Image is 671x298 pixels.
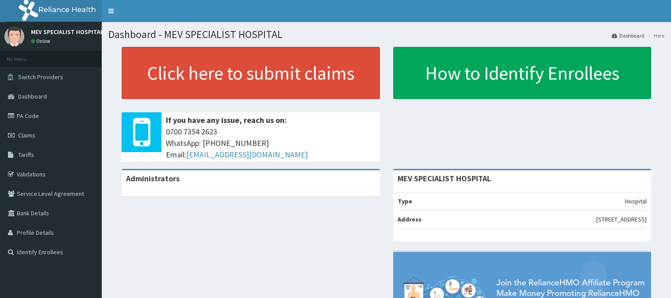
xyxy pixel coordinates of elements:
li: Here [645,32,664,39]
p: [STREET_ADDRESS] [596,215,647,224]
span: Tariffs [18,151,34,159]
b: If you have any issue, reach us on: [166,115,287,125]
b: Administrators [126,173,180,183]
a: How to Identify Enrollees [393,47,652,99]
p: Hospital [625,197,647,206]
a: [EMAIL_ADDRESS][DOMAIN_NAME] [186,149,308,160]
p: MEV SPECIALIST HOSPITAL [31,29,104,35]
strong: MEV SPECIALIST HOSPITAL [398,173,491,183]
a: Online [31,38,52,44]
a: Click here to submit claims [122,47,380,99]
img: User Image [4,27,24,46]
b: Address [398,215,422,223]
span: 0700 7354 2623 WhatsApp: [PHONE_NUMBER] Email: [166,126,376,160]
span: Claims [18,131,35,139]
h1: Dashboard - MEV SPECIALIST HOSPITAL [108,29,664,40]
a: Dashboard [612,32,644,39]
b: Type [398,197,412,205]
span: Dashboard [18,92,47,100]
span: Switch Providers [18,73,63,81]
